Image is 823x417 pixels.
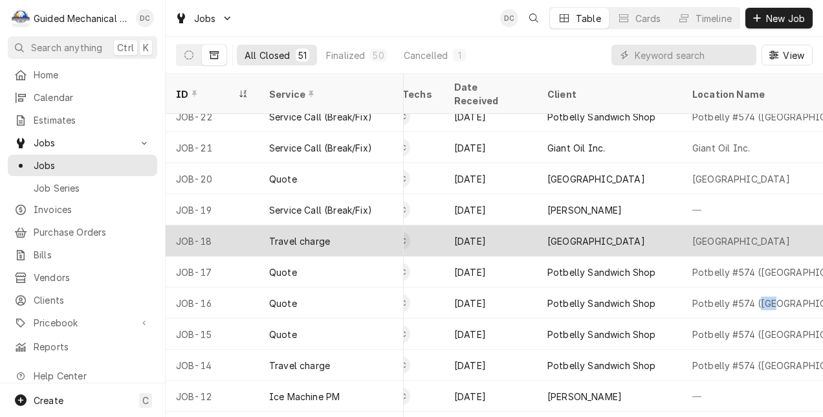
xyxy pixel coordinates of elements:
div: [DATE] [444,350,537,381]
span: Bills [34,248,151,262]
div: DC [136,9,154,27]
span: Jobs [34,159,151,172]
div: Daniel Cornell's Avatar [500,9,518,27]
span: Create [34,395,63,406]
div: Ice Machine PM [269,390,340,403]
a: Invoices [8,199,157,220]
div: Service [269,87,391,101]
div: [DATE] [444,319,537,350]
div: Techs [402,87,433,101]
div: [DATE] [444,101,537,132]
div: Service Call (Break/Fix) [269,110,372,124]
button: New Job [745,8,813,28]
div: Potbelly Sandwich Shop [547,359,656,372]
span: Ctrl [117,41,134,54]
span: New Job [763,12,807,25]
div: 50 [373,49,384,62]
div: [DATE] [444,225,537,256]
a: Estimates [8,109,157,131]
a: Vendors [8,267,157,288]
a: Go to Jobs [170,8,238,29]
a: Clients [8,289,157,311]
div: JOB-19 [166,194,259,225]
span: Home [34,68,151,82]
input: Keyword search [635,45,750,65]
span: Reports [34,340,151,354]
div: Quote [269,265,297,279]
div: Guided Mechanical Services, LLC's Avatar [12,9,30,27]
div: Potbelly Sandwich Shop [547,265,656,279]
span: Job Series [34,181,151,195]
a: Go to Pricebook [8,312,157,333]
span: Clients [34,293,151,307]
div: [DATE] [444,194,537,225]
a: Jobs [8,155,157,176]
div: JOB-14 [166,350,259,381]
div: JOB-16 [166,287,259,319]
div: [DATE] [444,132,537,163]
div: Cards [635,12,661,25]
span: Pricebook [34,316,131,330]
div: [GEOGRAPHIC_DATA] [692,234,790,248]
div: Quote [269,328,297,341]
span: Help Center [34,369,149,383]
a: Bills [8,244,157,265]
a: Purchase Orders [8,221,157,243]
div: [DATE] [444,287,537,319]
div: JOB-12 [166,381,259,412]
span: Purchase Orders [34,225,151,239]
div: Giant Oil Inc. [692,141,750,155]
span: Jobs [194,12,216,25]
div: Travel charge [269,359,330,372]
div: Date Received [454,80,524,107]
button: View [762,45,813,65]
span: Calendar [34,91,151,104]
div: Service Call (Break/Fix) [269,203,372,217]
div: JOB-15 [166,319,259,350]
div: Travel charge [269,234,330,248]
div: Cancelled [404,49,448,62]
div: Quote [269,172,297,186]
div: Service Call (Break/Fix) [269,141,372,155]
span: C [142,394,149,407]
div: G [12,9,30,27]
button: Search anythingCtrlK [8,36,157,59]
div: Giant Oil Inc. [547,141,605,155]
span: View [780,49,807,62]
span: Estimates [34,113,151,127]
a: Calendar [8,87,157,108]
div: Client [547,87,669,101]
a: Go to Help Center [8,365,157,387]
div: [GEOGRAPHIC_DATA] [547,234,645,248]
div: [GEOGRAPHIC_DATA] [692,172,790,186]
div: Guided Mechanical Services, LLC [34,12,129,25]
div: Timeline [696,12,732,25]
div: Potbelly Sandwich Shop [547,110,656,124]
div: All Closed [245,49,291,62]
div: [PERSON_NAME] [547,203,622,217]
div: Potbelly Sandwich Shop [547,297,656,310]
div: JOB-17 [166,256,259,287]
div: JOB-22 [166,101,259,132]
a: Go to Jobs [8,132,157,153]
div: [GEOGRAPHIC_DATA] [547,172,645,186]
div: 51 [298,49,307,62]
div: [DATE] [444,381,537,412]
a: Home [8,64,157,85]
div: [PERSON_NAME] [547,390,622,403]
a: Job Series [8,177,157,199]
div: Daniel Cornell's Avatar [136,9,154,27]
div: 1 [455,49,463,62]
div: Potbelly Sandwich Shop [547,328,656,341]
div: JOB-18 [166,225,259,256]
span: Vendors [34,271,151,284]
div: JOB-21 [166,132,259,163]
div: DC [500,9,518,27]
span: Search anything [31,41,102,54]
div: Quote [269,297,297,310]
div: ID [176,87,236,101]
span: Jobs [34,136,131,150]
div: [DATE] [444,256,537,287]
div: Table [576,12,601,25]
a: Reports [8,336,157,357]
